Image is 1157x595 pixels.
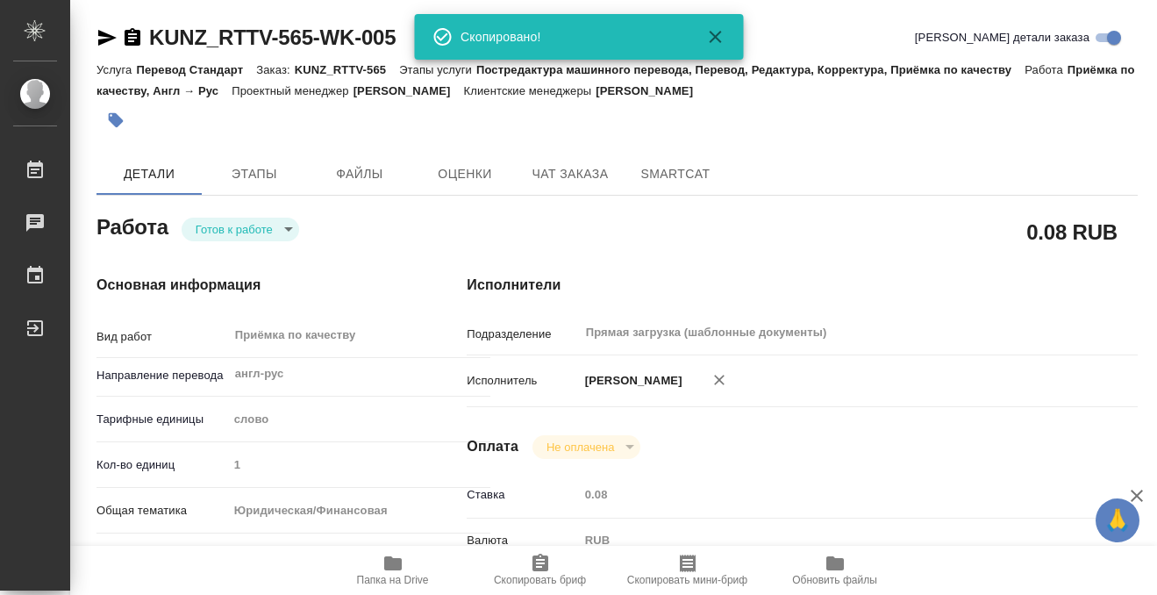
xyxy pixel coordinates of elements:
span: [PERSON_NAME] детали заказа [915,29,1089,47]
button: Готов к работе [190,222,278,237]
span: Чат заказа [528,163,612,185]
p: Проектный менеджер [232,84,353,97]
p: Работа [1025,63,1068,76]
h2: Работа [96,210,168,241]
span: Файлы [318,163,402,185]
button: Скопировать мини-бриф [614,546,761,595]
p: Перевод Стандарт [136,63,256,76]
p: [PERSON_NAME] [579,372,682,390]
input: Пустое поле [579,482,1082,507]
p: Заказ: [256,63,294,76]
div: Скопировано! [461,28,680,46]
span: Оценки [423,163,507,185]
h4: Оплата [467,436,518,457]
p: Услуга [96,63,136,76]
span: 🙏 [1103,502,1132,539]
button: Удалить исполнителя [700,361,739,399]
div: слово [228,405,491,434]
button: Добавить тэг [96,101,135,140]
span: Детали [107,163,191,185]
button: Скопировать бриф [467,546,614,595]
p: Подразделение [467,326,578,343]
span: SmartCat [633,163,718,185]
p: Исполнитель [467,372,578,390]
p: Постредактура машинного перевода, Перевод, Редактура, Корректура, Приёмка по качеству [476,63,1025,76]
h2: 0.08 RUB [1026,217,1118,247]
button: Закрыть [694,26,736,47]
div: Готов к работе [182,218,299,241]
button: Обновить файлы [761,546,909,595]
div: RUB [579,526,1082,556]
p: Тарифные единицы [96,411,228,428]
p: Направление перевода [96,367,228,384]
h4: Исполнители [467,275,1138,296]
span: Папка на Drive [357,574,429,586]
p: Клиентские менеджеры [464,84,596,97]
div: Юридическая/Финансовая [228,496,491,526]
button: Скопировать ссылку [122,27,143,48]
input: Пустое поле [228,452,491,477]
p: KUNZ_RTTV-565 [295,63,399,76]
p: Ставка [467,486,578,504]
div: Готов к работе [532,435,640,459]
button: Не оплачена [541,440,619,455]
p: [PERSON_NAME] [354,84,464,97]
span: Этапы [212,163,296,185]
button: Скопировать ссылку для ЯМессенджера [96,27,118,48]
p: Кол-во единиц [96,456,228,474]
button: 🙏 [1096,498,1139,542]
p: Вид работ [96,328,228,346]
h4: Основная информация [96,275,396,296]
a: KUNZ_RTTV-565-WK-005 [149,25,396,49]
span: Обновить файлы [792,574,877,586]
p: Валюта [467,532,578,549]
span: Скопировать бриф [494,574,586,586]
p: [PERSON_NAME] [596,84,706,97]
span: Скопировать мини-бриф [627,574,747,586]
button: Папка на Drive [319,546,467,595]
div: Счета, акты, чеки, командировочные и таможенные документы [228,541,491,571]
p: Общая тематика [96,502,228,520]
p: Этапы услуги [399,63,476,76]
